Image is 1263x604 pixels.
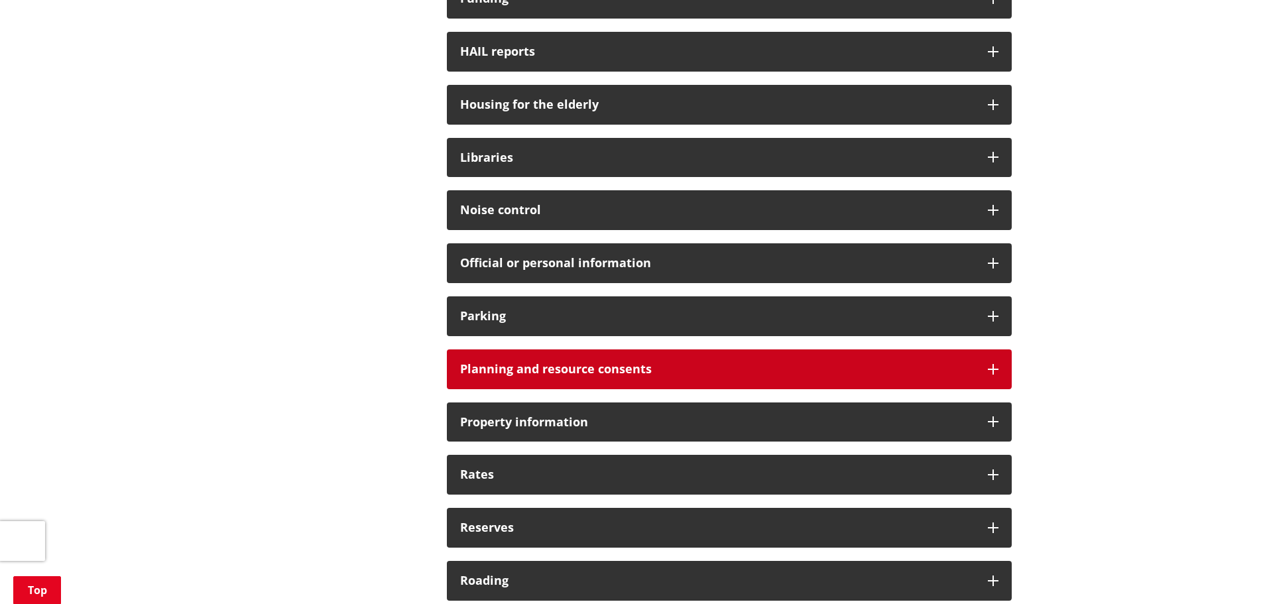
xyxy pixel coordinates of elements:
[13,576,61,604] a: Top
[460,468,975,481] h3: Rates
[460,151,975,164] h3: Libraries
[460,416,975,429] h3: Property information
[460,257,975,270] h3: Official or personal information
[460,521,975,534] h3: Reserves
[1202,548,1250,596] iframe: Messenger Launcher
[460,204,975,217] h3: Noise control
[460,574,975,587] h3: Roading
[460,310,975,323] h3: Parking
[460,98,975,111] h3: Housing for the elderly
[460,45,975,58] h3: HAIL reports
[460,363,975,376] h3: Planning and resource consents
